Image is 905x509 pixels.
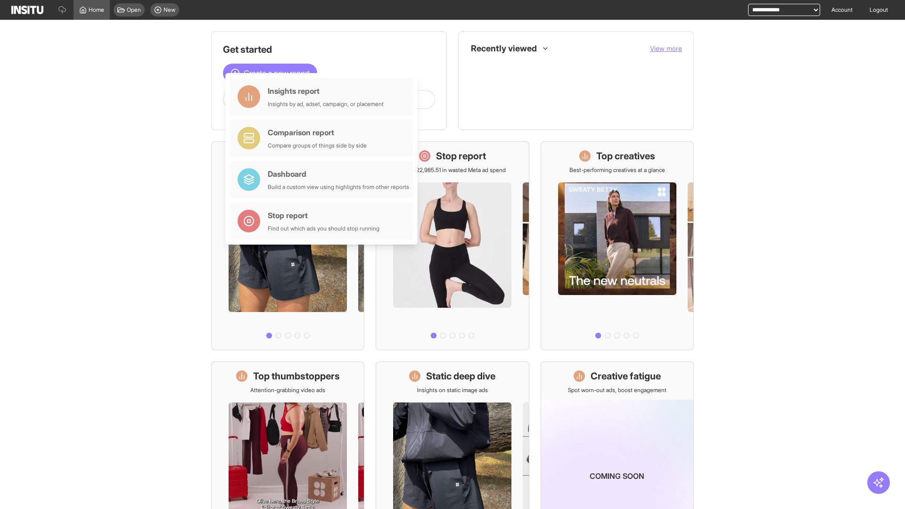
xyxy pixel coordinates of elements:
[253,369,340,383] h1: Top thumbstoppers
[650,44,682,52] span: View more
[569,166,665,174] p: Best-performing creatives at a glance
[417,386,488,394] p: Insights on static image ads
[89,6,104,14] span: Home
[268,210,379,221] div: Stop report
[376,141,529,350] a: Stop reportSave £22,985.51 in wasted Meta ad spend
[223,43,435,56] h1: Get started
[244,67,310,79] span: Create a new report
[268,85,384,97] div: Insights report
[223,64,317,82] button: Create a new report
[268,100,384,108] div: Insights by ad, adset, campaign, or placement
[436,149,486,163] h1: Stop report
[268,225,379,232] div: Find out which ads you should stop running
[211,141,364,350] a: What's live nowSee all active ads instantly
[250,386,325,394] p: Attention-grabbing video ads
[268,183,409,191] div: Build a custom view using highlights from other reports
[268,142,367,149] div: Compare groups of things side by side
[268,168,409,180] div: Dashboard
[650,44,682,53] button: View more
[268,127,367,138] div: Comparison report
[11,6,43,14] img: Logo
[127,6,141,14] span: Open
[164,6,175,14] span: New
[426,369,495,383] h1: Static deep dive
[541,141,694,350] a: Top creativesBest-performing creatives at a glance
[596,149,655,163] h1: Top creatives
[399,166,506,174] p: Save £22,985.51 in wasted Meta ad spend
